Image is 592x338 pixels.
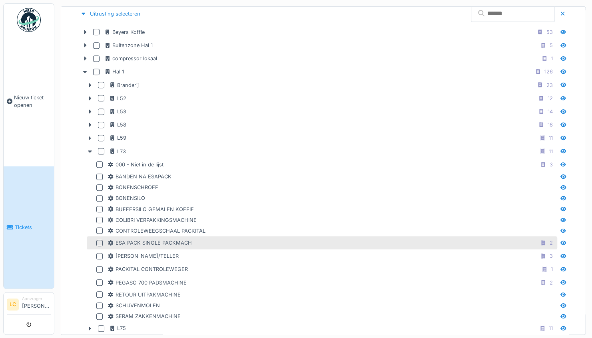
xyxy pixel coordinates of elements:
div: compressor lokaal [104,55,157,62]
img: Badge_color-CXgf-gQk.svg [17,8,41,32]
div: ESA PACK SINGLE PACKMACH [108,239,192,247]
div: L75 [109,324,126,332]
a: Tickets [4,166,54,289]
span: Nieuw ticket openen [14,94,51,109]
div: SERAM ZAKKENMACHINE [108,312,181,320]
div: CONTROLEWEEGSCHAAL PACKITAL [108,227,205,235]
div: 000 - Niet in de lijst [108,161,163,168]
div: 12 [548,95,553,102]
div: 11 [549,134,553,142]
div: 1 [551,55,553,62]
div: Uitrusting selecteren [77,8,144,19]
a: LC Aanvrager[PERSON_NAME] [7,296,51,315]
div: PACKITAL CONTROLEWEGER [108,265,188,273]
div: L59 [109,134,126,142]
div: Buitenzone Hal 1 [104,42,153,49]
div: BUFFERSILO GEMALEN KOFFIE [108,206,194,213]
div: RETOUR UITPAKMACHINE [108,291,181,298]
div: SCHIJVENMOLEN [108,302,160,309]
div: 11 [549,324,553,332]
div: BONENSCHROEF [108,184,158,191]
div: 23 [546,81,553,89]
div: BONENSILO [108,194,145,202]
div: COLIBRI VERPAKKINGSMACHINE [108,216,197,224]
div: PEGASO 700 PADSMACHINE [108,279,187,287]
div: 1 [551,265,553,273]
div: Beyers Koffie [104,28,145,36]
div: 2 [550,239,553,247]
div: 11 [549,148,553,155]
div: L73 [109,148,126,155]
div: BANDEN NA ESAPACK [108,173,171,180]
div: 3 [550,252,553,260]
div: Hal 1 [104,68,124,75]
a: Nieuw ticket openen [4,36,54,166]
div: 14 [548,108,553,115]
li: [PERSON_NAME] [22,296,51,313]
div: 18 [548,121,553,128]
span: Tickets [15,223,51,231]
div: L58 [109,121,126,128]
li: LC [7,298,19,310]
div: Aanvrager [22,296,51,302]
div: L52 [109,95,126,102]
div: Branderij [109,81,139,89]
div: L53 [109,108,126,115]
div: 3 [550,161,553,168]
div: 53 [546,28,553,36]
div: 126 [544,68,553,75]
div: 5 [550,42,553,49]
div: [PERSON_NAME]/TELLER [108,252,179,260]
div: 2 [550,279,553,287]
